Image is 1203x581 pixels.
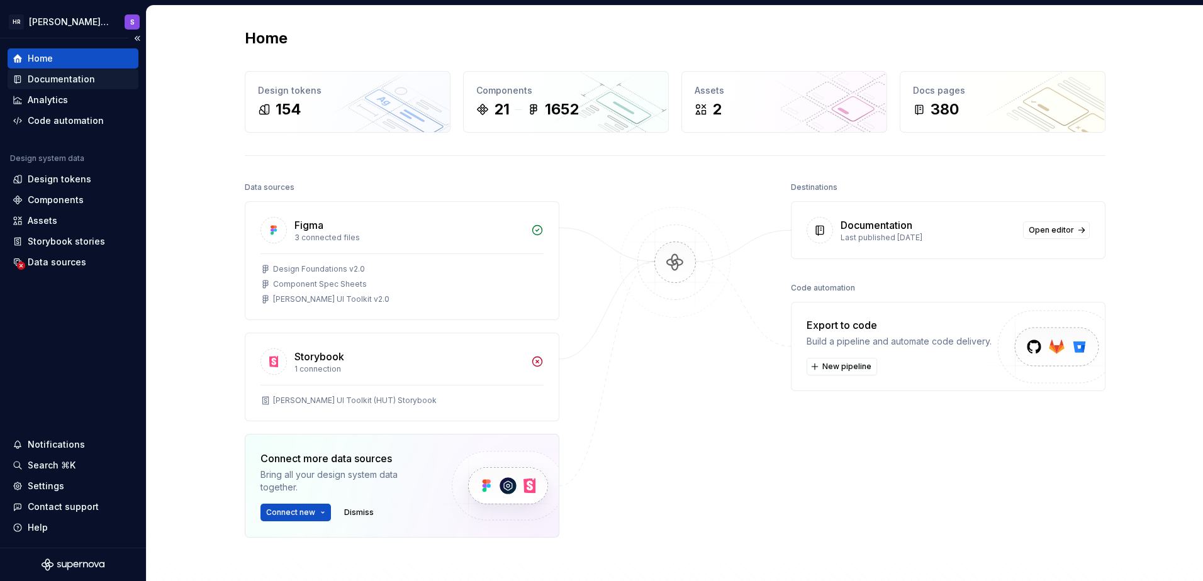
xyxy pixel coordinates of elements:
a: Components211652 [463,71,669,133]
div: Design tokens [28,173,91,185]
div: Home [28,52,53,65]
div: 1 connection [294,364,523,374]
div: Design Foundations v2.0 [273,264,365,274]
button: Contact support [8,497,138,517]
span: Dismiss [344,507,374,517]
a: Storybook1 connection[PERSON_NAME] UI Toolkit (HUT) Storybook [245,333,559,421]
button: HR[PERSON_NAME] UI Toolkit (HUT)S [3,8,143,35]
a: Figma3 connected filesDesign Foundations v2.0Component Spec Sheets[PERSON_NAME] UI Toolkit v2.0 [245,201,559,320]
a: Analytics [8,90,138,110]
button: Help [8,517,138,538]
div: Build a pipeline and automate code delivery. [807,335,992,348]
div: [PERSON_NAME] UI Toolkit v2.0 [273,294,389,304]
button: Notifications [8,434,138,455]
a: Storybook stories [8,231,138,252]
a: Documentation [8,69,138,89]
div: Documentation [28,73,95,86]
div: Code automation [28,114,104,127]
div: [PERSON_NAME] UI Toolkit (HUT) Storybook [273,396,437,406]
a: Docs pages380 [900,71,1105,133]
button: Dismiss [339,504,379,521]
span: Connect new [266,507,315,517]
div: Connect more data sources [260,451,430,466]
div: Settings [28,480,64,492]
a: Components [8,190,138,210]
div: Notifications [28,438,85,451]
div: Documentation [841,218,912,233]
div: 1652 [545,99,579,119]
a: Design tokens154 [245,71,450,133]
div: Bring all your design system data together. [260,468,430,494]
div: 2 [712,99,722,119]
div: 380 [931,99,959,119]
svg: Supernova Logo [42,558,104,571]
div: Data sources [28,256,86,268]
a: Code automation [8,111,138,131]
a: Settings [8,476,138,496]
div: Code automation [791,279,855,297]
div: Components [476,84,656,97]
div: Component Spec Sheets [273,279,367,289]
div: Storybook stories [28,235,105,248]
div: [PERSON_NAME] UI Toolkit (HUT) [29,16,109,28]
button: Connect new [260,504,331,521]
div: Last published [DATE] [841,233,1016,243]
div: 3 connected files [294,233,523,243]
a: Assets [8,211,138,231]
a: Data sources [8,252,138,272]
div: Help [28,521,48,534]
div: Docs pages [913,84,1092,97]
div: HR [9,14,24,30]
div: S [130,17,135,27]
div: Destinations [791,179,837,196]
button: New pipeline [807,358,877,375]
h2: Home [245,28,288,48]
div: Storybook [294,349,344,364]
div: Search ⌘K [28,459,76,472]
div: Design tokens [258,84,437,97]
a: Home [8,48,138,69]
div: Contact support [28,501,99,513]
div: Export to code [807,318,992,333]
button: Collapse sidebar [128,30,146,47]
div: Design system data [10,153,84,163]
a: Assets2 [681,71,887,133]
a: Design tokens [8,169,138,189]
span: New pipeline [822,362,871,372]
div: 154 [276,99,301,119]
div: Analytics [28,94,68,106]
span: Open editor [1029,225,1074,235]
div: Assets [28,214,57,227]
div: Figma [294,218,323,233]
div: Components [28,194,84,206]
button: Search ⌘K [8,455,138,475]
div: 21 [494,99,510,119]
a: Open editor [1023,221,1090,239]
div: Data sources [245,179,294,196]
div: Assets [695,84,874,97]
